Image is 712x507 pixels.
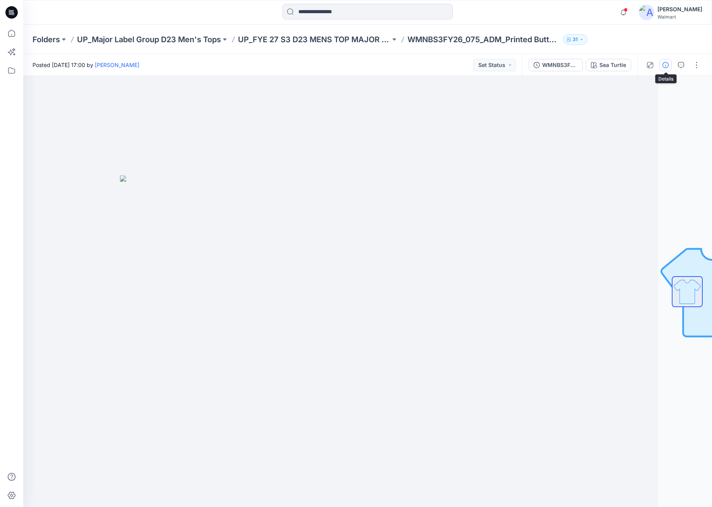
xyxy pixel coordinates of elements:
[659,59,672,71] button: Details
[95,62,139,68] a: [PERSON_NAME]
[33,61,139,69] span: Posted [DATE] 17:00 by
[77,34,221,45] a: UP_Major Label Group D23 Men's Tops
[563,34,587,45] button: 31
[673,277,702,306] img: All colorways
[529,59,583,71] button: WMNBS3FY26_075_ADM_Printed Button Down
[657,14,702,20] div: Walmart
[33,34,60,45] a: Folders
[573,35,578,44] p: 31
[238,34,390,45] a: UP_FYE 27 S3 D23 MENS TOP MAJOR LABEL GROUP_
[407,34,560,45] p: WMNBS3FY26_075_ADM_Printed Button Down
[586,59,631,71] button: Sea Turtle
[542,61,578,69] div: WMNBS3FY26_075_ADM_Printed Button Down
[657,5,702,14] div: [PERSON_NAME]
[639,5,654,20] img: avatar
[599,61,626,69] div: Sea Turtle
